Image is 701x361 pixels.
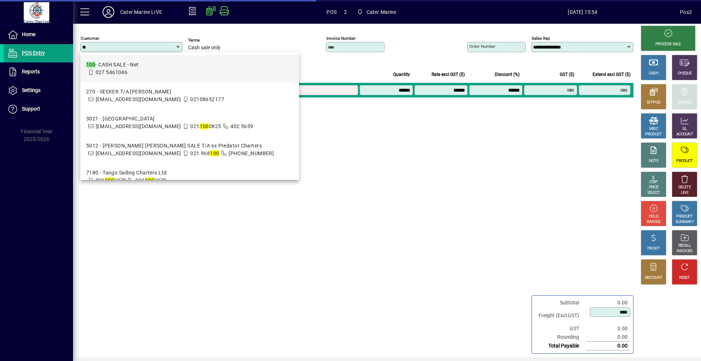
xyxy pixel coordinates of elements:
span: [PHONE_NUMBER] [229,150,274,156]
div: 3021 - [GEOGRAPHIC_DATA] [86,115,253,123]
td: Total Payable [535,342,586,350]
div: GL [682,126,687,132]
span: POS [326,6,337,18]
span: Cater Marine [367,6,397,18]
mat-option: 5012 - Bruce Martin CASH SALE T/A ex Predator Charters [80,136,299,163]
td: Rounding [535,333,586,342]
span: Rate excl GST ($) [432,70,465,78]
span: [EMAIL_ADDRESS][DOMAIN_NAME] [96,123,181,129]
div: PRICE [649,185,659,190]
div: SUMMARY [675,219,694,225]
mat-label: Sales rep [532,36,550,41]
td: 0.00 [586,342,630,350]
div: - CASH SALE - Net [86,61,139,69]
div: 7180 - Tango Sailing Charters Ltd [86,169,166,177]
mat-label: Order number [469,44,495,49]
em: 100 [145,177,154,183]
td: GST [535,324,586,333]
span: [DATE] 15:54 [486,6,680,18]
div: CASH [649,71,658,76]
div: EFTPOS [647,100,660,105]
em: 100 [210,150,219,156]
div: RESET [679,275,690,281]
span: 2 [344,6,347,18]
span: Cater Marine [354,5,399,19]
div: Pos2 [680,6,692,18]
span: 021 968 [190,150,219,156]
span: Terms [188,38,232,43]
span: [EMAIL_ADDRESS][DOMAIN_NAME] [96,150,181,156]
span: Extend excl GST ($) [593,70,631,78]
span: Home [22,31,35,37]
span: [EMAIL_ADDRESS][DOMAIN_NAME] [96,96,181,102]
div: PRODUCT [645,132,662,137]
a: Reports [4,63,73,81]
span: 021 0825 [190,123,221,129]
div: PRODUCT [676,214,693,219]
div: PRODUCT [676,158,693,164]
div: INVOICE [647,219,660,225]
div: HOLD [649,214,658,219]
em: 100 [86,62,95,68]
a: Support [4,100,73,118]
mat-label: Customer [81,36,99,41]
div: Cater Marine LIVE [120,6,162,18]
div: 5012 - [PERSON_NAME] [PERSON_NAME] SALE T/A ex Predator Charters [86,142,274,150]
div: RECALL [678,243,691,249]
span: 027 5461046 [96,69,128,75]
div: 270 - SEEKER T/A [PERSON_NAME] [86,88,224,96]
div: INVOICES [677,249,692,254]
span: Quantity [393,70,410,78]
span: Discount (%) [495,70,520,78]
div: CHEQUE [678,71,692,76]
span: Reports [22,69,40,74]
td: 0.00 [586,333,630,342]
a: Settings [4,81,73,100]
span: 402 5659 [230,123,253,129]
mat-option: 100 - CASH SALE - Net [80,55,299,82]
em: 100 [105,177,114,183]
td: 0.00 [586,299,630,307]
span: Support [22,106,40,112]
span: Settings [22,87,41,93]
td: Freight (Excl GST) [535,307,586,324]
mat-option: 270 - SEEKER T/A Peter Jamar [80,82,299,109]
mat-option: 3021 - Opua Marina Boat Yard [80,109,299,136]
div: NOTE [649,158,658,164]
div: PROFIT [647,246,660,251]
span: 021 2379 [135,177,166,183]
span: 02108652177 [190,96,224,102]
button: Profile [97,5,120,19]
span: 021 2379 [96,177,126,183]
span: GST ($) [560,70,574,78]
span: Cash sale only [188,45,221,51]
div: SELECT [647,190,660,196]
mat-label: Invoice number [326,36,356,41]
td: Subtotal [535,299,586,307]
mat-option: 7180 - Tango Sailing Charters Ltd [80,163,299,190]
em: 100 [200,123,209,129]
a: Home [4,26,73,44]
div: PROCESS SALE [655,42,681,47]
td: 0.00 [586,324,630,333]
div: LINE [681,190,688,196]
div: DISCOUNT [645,275,662,281]
div: MISC [649,126,658,132]
span: POS Entry [22,50,45,56]
div: ACCOUNT [676,132,693,137]
div: CHARGE [678,100,692,105]
div: DELETE [678,185,691,190]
